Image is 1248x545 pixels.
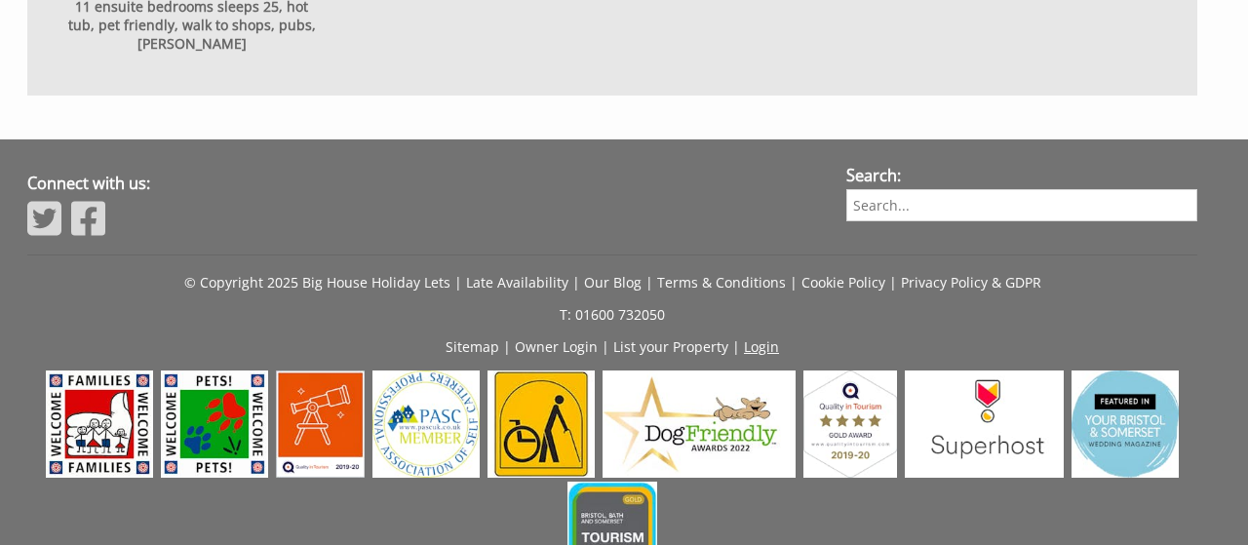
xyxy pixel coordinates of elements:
[1072,370,1179,478] img: Your Bristol & Somerset Wedding Magazine - 2024 - Your Bristol & Somerset Wedding Magazine - 2024
[905,370,1064,478] img: Airbnb - Superhost
[572,273,580,292] span: |
[790,273,798,292] span: |
[889,273,897,292] span: |
[584,273,642,292] a: Our Blog
[603,370,795,478] img: Dog Friendly Awards - Dog Friendly - Dog Friendly Awards
[27,173,823,194] h3: Connect with us:
[161,370,268,478] img: Visit England - Pets Welcome
[901,273,1041,292] a: Privacy Policy & GDPR
[71,199,105,238] img: Facebook
[487,370,595,478] img: Mobility - Mobility
[602,337,609,356] span: |
[503,337,511,356] span: |
[657,273,786,292] a: Terms & Conditions
[46,370,153,478] img: Visit England - Families Welcome
[613,337,728,356] a: List your Property
[276,370,365,478] img: Quality in Tourism - Great4 Dark Skies
[184,273,450,292] a: © Copyright 2025 Big House Holiday Lets
[446,337,499,356] a: Sitemap
[454,273,462,292] span: |
[801,273,885,292] a: Cookie Policy
[846,189,1197,221] input: Search...
[27,199,61,238] img: Twitter
[803,370,898,478] img: Quality in Tourism - Gold Award
[744,337,779,356] a: Login
[560,305,665,324] a: T: 01600 732050
[732,337,740,356] span: |
[645,273,653,292] span: |
[846,165,1197,186] h3: Search:
[372,370,480,478] img: PASC - PASC UK Members
[466,273,568,292] a: Late Availability
[515,337,598,356] a: Owner Login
